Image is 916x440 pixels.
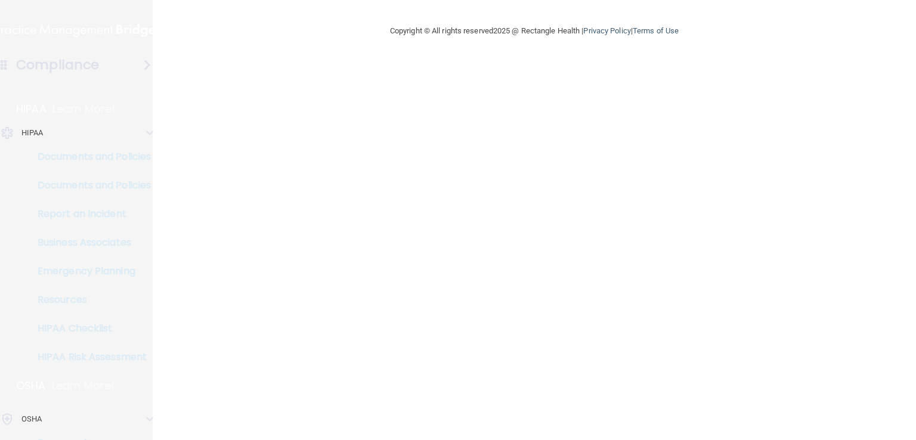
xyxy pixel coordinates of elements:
[8,237,171,249] p: Business Associates
[16,379,46,393] p: OSHA
[8,323,171,334] p: HIPAA Checklist
[16,102,47,116] p: HIPAA
[8,351,171,363] p: HIPAA Risk Assessment
[8,294,171,306] p: Resources
[21,126,44,140] p: HIPAA
[8,179,171,191] p: Documents and Policies
[583,26,630,35] a: Privacy Policy
[317,12,752,50] div: Copyright © All rights reserved 2025 @ Rectangle Health | |
[8,208,171,220] p: Report an Incident
[8,265,171,277] p: Emergency Planning
[52,102,116,116] p: Learn More!
[8,151,171,163] p: Documents and Policies
[16,57,99,73] h4: Compliance
[633,26,679,35] a: Terms of Use
[21,412,42,426] p: OSHA
[52,379,115,393] p: Learn More!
